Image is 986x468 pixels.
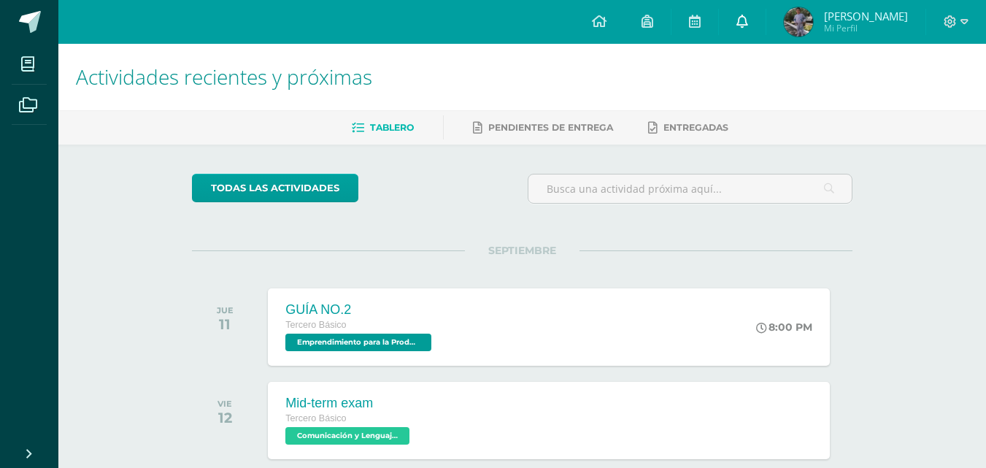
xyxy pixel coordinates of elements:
[217,315,234,333] div: 11
[784,7,813,37] img: 07ac15f526a8d40e02b55d4bede13cd9.png
[756,321,812,334] div: 8:00 PM
[285,302,435,318] div: GUÍA NO.2
[285,427,409,445] span: Comunicación y Lenguaje, Idioma Extranjero Inglés 'B'
[488,122,613,133] span: Pendientes de entrega
[285,334,431,351] span: Emprendimiento para la Productividad 'B'
[370,122,414,133] span: Tablero
[824,22,908,34] span: Mi Perfil
[217,399,232,409] div: VIE
[192,174,358,202] a: todas las Actividades
[663,122,728,133] span: Entregadas
[285,413,346,423] span: Tercero Básico
[285,320,346,330] span: Tercero Básico
[528,174,852,203] input: Busca una actividad próxima aquí...
[76,63,372,91] span: Actividades recientes y próximas
[217,305,234,315] div: JUE
[217,409,232,426] div: 12
[285,396,413,411] div: Mid-term exam
[824,9,908,23] span: [PERSON_NAME]
[352,116,414,139] a: Tablero
[648,116,728,139] a: Entregadas
[465,244,579,257] span: SEPTIEMBRE
[473,116,613,139] a: Pendientes de entrega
